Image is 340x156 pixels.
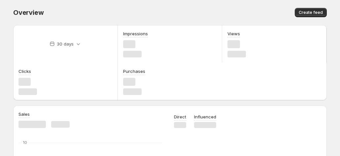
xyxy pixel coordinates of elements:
h3: Views [227,30,240,37]
p: Direct [174,113,186,120]
h3: Purchases [123,68,145,75]
h3: Clicks [18,68,31,75]
p: Influenced [194,113,216,120]
h3: Impressions [123,30,148,37]
text: 10 [23,140,27,145]
p: 30 days [57,41,74,47]
span: Overview [13,9,44,16]
h3: Sales [18,111,30,117]
button: Create feed [295,8,327,17]
span: Create feed [299,10,323,15]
